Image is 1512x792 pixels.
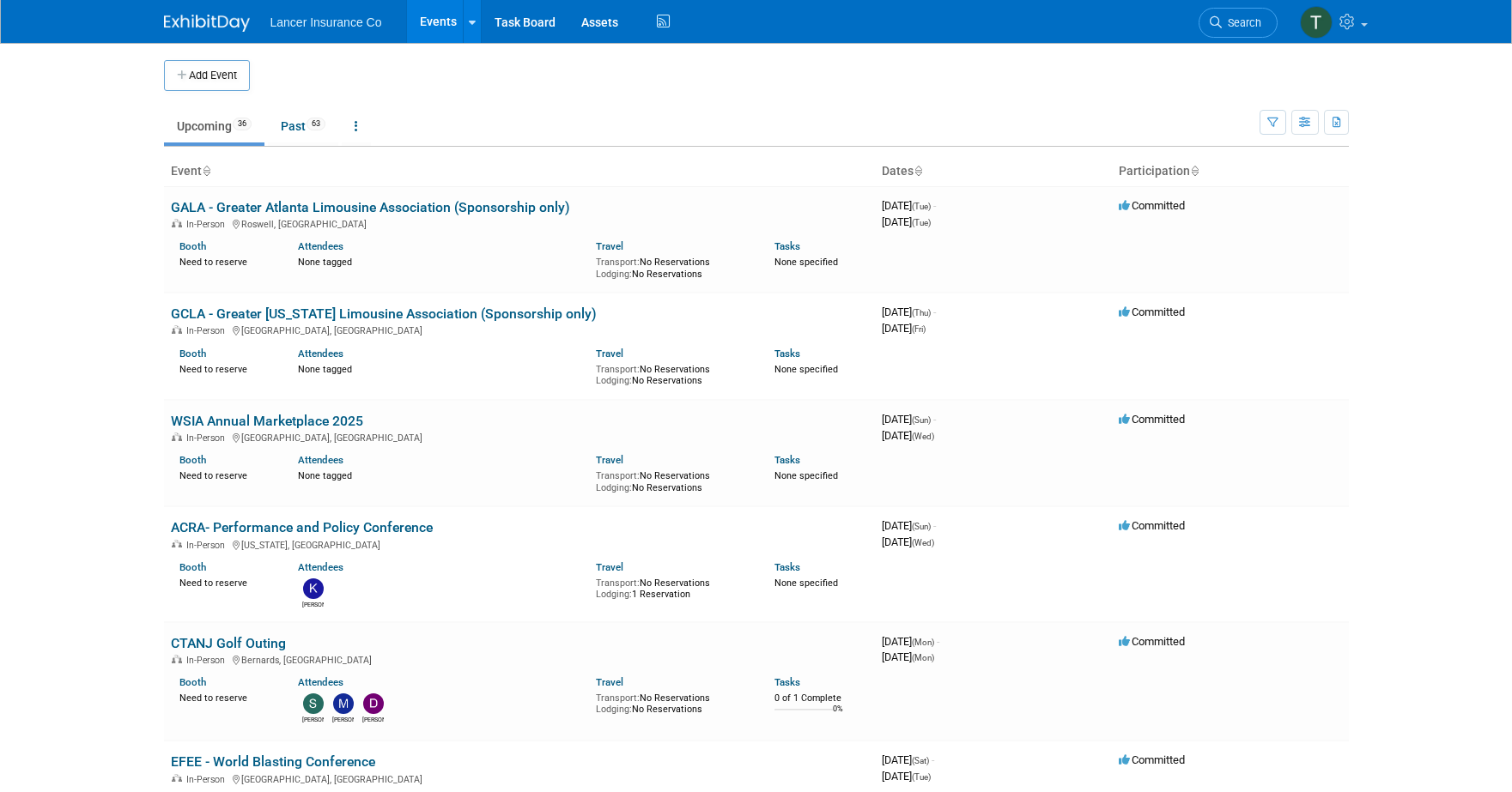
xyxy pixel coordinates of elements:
[164,60,250,91] button: Add Event
[186,432,230,444] span: In-Person
[1119,635,1185,648] span: Committed
[596,360,749,387] div: No Reservations No Reservations
[932,753,934,766] span: -
[596,269,632,280] span: Lodging:
[171,635,286,651] a: CTANJ Golf Outing
[912,415,931,425] span: (Sun)
[882,413,936,426] span: [DATE]
[596,467,749,493] div: No Reservations No Reservations
[596,676,623,688] a: Travel
[171,216,868,230] div: Roswell, [GEOGRAPHIC_DATA]
[179,574,273,589] div: Need to reserve
[202,164,210,178] a: Sort by Event Name
[270,15,382,29] span: Lancer Insurance Co
[774,364,838,375] span: None specified
[171,537,868,551] div: [US_STATE], [GEOGRAPHIC_DATA]
[179,253,273,269] div: Need to reserve
[171,753,375,770] a: EFEE - World Blasting Conference
[171,771,868,785] div: [GEOGRAPHIC_DATA], [GEOGRAPHIC_DATA]
[596,375,632,386] span: Lodging:
[298,360,583,376] div: None tagged
[1112,157,1349,186] th: Participation
[179,689,273,704] div: Need to reserve
[171,305,597,322] a: GCLA - Greater [US_STATE] Limousine Association (Sponsorship only)
[298,240,343,252] a: Attendees
[596,574,749,601] div: No Reservations 1 Reservation
[179,467,273,482] div: Need to reserve
[186,219,230,230] span: In-Person
[882,535,934,548] span: [DATE]
[303,693,324,714] img: Steven O'Shea
[298,348,343,360] a: Attendees
[298,253,583,269] div: None tagged
[912,218,931,227] span: (Tue)
[774,561,800,573] a: Tasks
[303,578,324,599] img: kathy egan
[933,305,936,318] span: -
[774,577,838,589] span: None specified
[596,704,632,715] span: Lodging:
[298,561,343,573] a: Attendees
[912,202,931,211] span: (Tue)
[164,110,264,142] a: Upcoming36
[882,429,934,442] span: [DATE]
[933,199,936,212] span: -
[596,257,640,268] span: Transport:
[171,519,433,535] a: ACRA- Performance and Policy Conference
[882,305,936,318] span: [DATE]
[912,653,934,662] span: (Mon)
[1119,305,1185,318] span: Committed
[333,693,354,714] img: Matt Mushorn
[596,454,623,466] a: Travel
[298,467,583,482] div: None tagged
[596,348,623,360] a: Travel
[179,348,206,360] a: Booth
[233,118,252,130] span: 36
[302,599,324,609] div: kathy egan
[164,15,250,32] img: ExhibitDay
[596,577,640,589] span: Transport:
[307,118,325,130] span: 63
[774,676,800,688] a: Tasks
[179,240,206,252] a: Booth
[186,774,230,785] span: In-Person
[172,219,182,227] img: In-Person Event
[912,638,934,647] span: (Mon)
[937,635,939,648] span: -
[179,360,273,376] div: Need to reserve
[171,430,868,444] div: [GEOGRAPHIC_DATA], [GEOGRAPHIC_DATA]
[596,253,749,280] div: No Reservations No Reservations
[774,692,868,704] div: 0 of 1 Complete
[1199,8,1278,38] a: Search
[596,364,640,375] span: Transport:
[1119,413,1185,426] span: Committed
[774,240,800,252] a: Tasks
[171,413,363,429] a: WSIA Annual Marketplace 2025
[914,164,922,178] a: Sort by Start Date
[1300,6,1333,39] img: Terrence Forrest
[596,482,632,493] span: Lodging:
[912,324,926,334] span: (Fri)
[875,157,1112,186] th: Dates
[1190,164,1199,178] a: Sort by Participation Type
[171,199,570,215] a: GALA - Greater Atlanta Limousine Association (Sponsorship only)
[1222,16,1261,29] span: Search
[268,110,338,142] a: Past63
[363,693,384,714] img: Dennis Kelly
[172,774,182,783] img: In-Person Event
[596,561,623,573] a: Travel
[596,689,749,716] div: No Reservations No Reservations
[172,432,182,441] img: In-Person Event
[186,540,230,551] span: In-Person
[882,770,931,783] span: [DATE]
[172,655,182,663] img: In-Person Event
[596,470,640,481] span: Transport:
[302,714,324,724] div: Steven O'Shea
[164,157,875,186] th: Event
[912,772,931,782] span: (Tue)
[912,756,929,765] span: (Sat)
[774,348,800,360] a: Tasks
[882,650,934,663] span: [DATE]
[1119,753,1185,766] span: Committed
[179,561,206,573] a: Booth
